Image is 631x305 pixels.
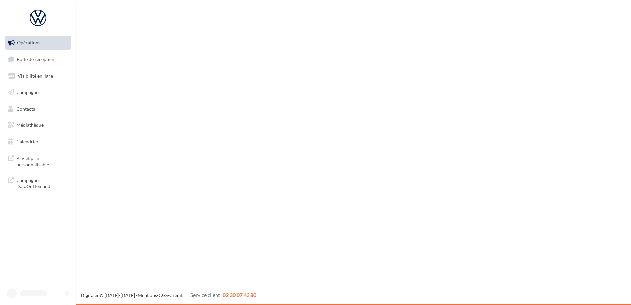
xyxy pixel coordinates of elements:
span: Médiathèque [17,122,44,128]
span: PLV et print personnalisable [17,154,68,168]
a: Calendrier [4,135,72,149]
span: Opérations [17,40,40,45]
a: Opérations [4,36,72,50]
span: 02 30 07 43 80 [223,292,256,298]
span: Visibilité en ligne [18,73,53,79]
a: Mentions [138,292,157,298]
span: Contacts [17,106,35,111]
a: Visibilité en ligne [4,69,72,83]
span: Service client [190,292,220,298]
span: © [DATE]-[DATE] - - - [81,292,256,298]
span: Campagnes DataOnDemand [17,176,68,190]
a: Contacts [4,102,72,116]
span: Campagnes [17,89,40,95]
a: Campagnes DataOnDemand [4,173,72,192]
a: PLV et print personnalisable [4,151,72,171]
a: Crédits [169,292,184,298]
a: CGS [159,292,168,298]
a: Médiathèque [4,118,72,132]
a: Campagnes [4,85,72,99]
a: Digitaleo [81,292,100,298]
span: Calendrier [17,139,39,144]
span: Boîte de réception [17,56,54,62]
a: Boîte de réception [4,52,72,66]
